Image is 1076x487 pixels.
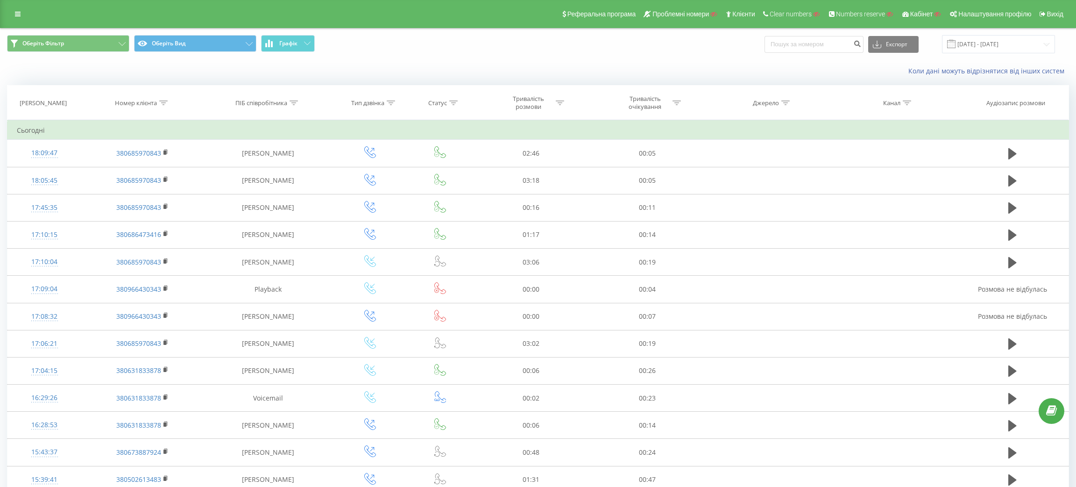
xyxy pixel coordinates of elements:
div: 17:08:32 [17,308,72,326]
td: [PERSON_NAME] [203,412,333,439]
td: 00:06 [473,357,589,384]
input: Пошук за номером [765,36,864,53]
div: 17:04:15 [17,362,72,380]
td: [PERSON_NAME] [203,140,333,167]
td: 00:00 [473,303,589,330]
td: 00:16 [473,194,589,221]
span: Розмова не відбулась [978,312,1047,321]
td: 00:19 [589,330,705,357]
td: [PERSON_NAME] [203,194,333,221]
span: Розмова не відбулась [978,285,1047,294]
td: 00:07 [589,303,705,330]
div: 17:09:04 [17,280,72,298]
td: Voicemail [203,385,333,412]
td: 02:46 [473,140,589,167]
div: 16:28:53 [17,416,72,434]
span: Кабінет [910,10,933,18]
td: 00:26 [589,357,705,384]
div: 16:29:26 [17,389,72,407]
td: [PERSON_NAME] [203,249,333,276]
div: Статус [428,99,447,107]
div: ПІБ співробітника [235,99,287,107]
span: Клієнти [732,10,755,18]
td: Сьогодні [7,121,1069,140]
div: 18:09:47 [17,144,72,162]
button: Експорт [868,36,919,53]
div: Джерело [753,99,779,107]
td: 00:23 [589,385,705,412]
div: Тип дзвінка [351,99,384,107]
div: 17:45:35 [17,199,72,217]
a: 380631833878 [116,394,161,402]
a: 380685970843 [116,339,161,348]
td: 00:06 [473,412,589,439]
td: [PERSON_NAME] [203,357,333,384]
div: Канал [883,99,900,107]
a: 380966430343 [116,285,161,294]
td: 00:24 [589,439,705,466]
div: Тривалість розмови [503,95,553,111]
span: Оберіть Фільтр [22,40,64,47]
span: Графік [279,40,297,47]
span: Реферальна програма [567,10,636,18]
div: 17:10:04 [17,253,72,271]
div: 17:06:21 [17,335,72,353]
button: Оберіть Вид [134,35,256,52]
a: 380966430343 [116,312,161,321]
td: 03:18 [473,167,589,194]
td: [PERSON_NAME] [203,221,333,248]
td: 00:19 [589,249,705,276]
a: Коли дані можуть відрізнятися вiд інших систем [908,66,1069,75]
td: 00:11 [589,194,705,221]
a: 380502613483 [116,475,161,484]
td: 00:48 [473,439,589,466]
td: 00:05 [589,167,705,194]
td: 00:05 [589,140,705,167]
td: 01:17 [473,221,589,248]
td: Playback [203,276,333,303]
a: 380631833878 [116,421,161,430]
button: Графік [261,35,315,52]
td: [PERSON_NAME] [203,330,333,357]
td: 00:00 [473,276,589,303]
div: Номер клієнта [115,99,157,107]
button: Оберіть Фільтр [7,35,129,52]
span: Вихід [1047,10,1063,18]
div: [PERSON_NAME] [20,99,67,107]
div: 17:10:15 [17,226,72,244]
a: 380686473416 [116,230,161,239]
div: Тривалість очікування [620,95,670,111]
td: 03:02 [473,330,589,357]
a: 380685970843 [116,176,161,185]
div: Аудіозапис розмови [986,99,1045,107]
a: 380673887924 [116,448,161,457]
a: 380685970843 [116,149,161,158]
div: 18:05:45 [17,172,72,190]
a: 380685970843 [116,203,161,212]
td: 00:04 [589,276,705,303]
a: 380685970843 [116,258,161,266]
span: Clear numbers [770,10,812,18]
div: 15:43:37 [17,443,72,461]
td: 00:02 [473,385,589,412]
td: 00:14 [589,412,705,439]
td: 03:06 [473,249,589,276]
td: [PERSON_NAME] [203,439,333,466]
span: Numbers reserve [836,10,885,18]
td: [PERSON_NAME] [203,167,333,194]
span: Налаштування профілю [958,10,1031,18]
td: [PERSON_NAME] [203,303,333,330]
span: Проблемні номери [652,10,709,18]
a: 380631833878 [116,366,161,375]
td: 00:14 [589,221,705,248]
